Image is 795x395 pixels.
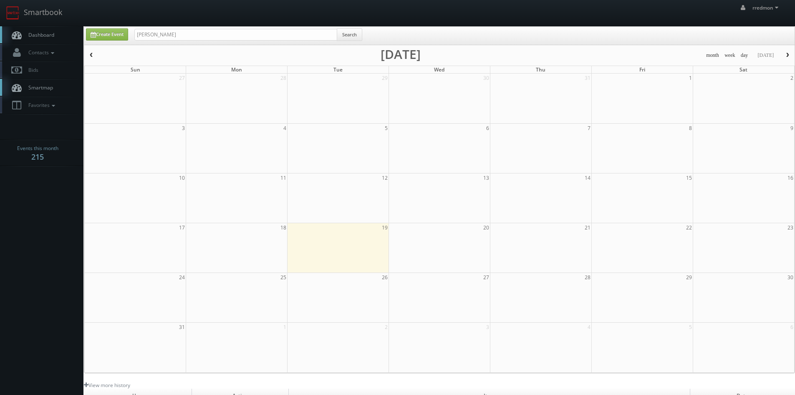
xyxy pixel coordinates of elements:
span: Sun [131,66,140,73]
span: Fri [639,66,645,73]
span: 29 [685,273,693,282]
span: 18 [280,223,287,232]
span: 28 [280,74,287,82]
span: 16 [787,173,794,182]
span: Mon [231,66,242,73]
span: 25 [280,273,287,282]
span: 28 [584,273,591,282]
span: 2 [384,323,389,331]
button: Search [337,28,362,41]
span: 6 [485,124,490,133]
span: Bids [24,66,38,74]
span: 19 [381,223,389,232]
span: 31 [584,74,591,82]
span: 26 [381,273,389,282]
a: Create Event [86,28,128,41]
img: smartbook-logo.png [6,6,20,20]
span: 30 [787,273,794,282]
span: 5 [688,323,693,331]
strong: 215 [31,152,44,162]
span: 3 [485,323,490,331]
span: 1 [283,323,287,331]
span: 4 [587,323,591,331]
span: 6 [790,323,794,331]
span: Contacts [24,49,56,56]
span: 23 [787,223,794,232]
span: 4 [283,124,287,133]
span: 22 [685,223,693,232]
span: 31 [178,323,186,331]
span: 29 [381,74,389,82]
button: day [738,50,751,61]
span: 10 [178,173,186,182]
span: 2 [790,74,794,82]
span: 24 [178,273,186,282]
button: week [722,50,738,61]
span: 14 [584,173,591,182]
span: Favorites [24,102,57,109]
span: 27 [178,74,186,82]
span: 15 [685,173,693,182]
span: 8 [688,124,693,133]
span: 7 [587,124,591,133]
span: 27 [482,273,490,282]
span: 13 [482,173,490,182]
span: 17 [178,223,186,232]
span: Tue [333,66,343,73]
span: 1 [688,74,693,82]
input: Search for Events [134,29,337,41]
span: Thu [536,66,545,73]
button: [DATE] [755,50,777,61]
a: View more history [84,382,130,389]
span: 12 [381,173,389,182]
span: 5 [384,124,389,133]
button: month [703,50,722,61]
span: 3 [181,124,186,133]
span: 11 [280,173,287,182]
h2: [DATE] [381,50,421,59]
span: 21 [584,223,591,232]
span: Dashboard [24,31,54,38]
span: rredmon [752,4,781,11]
span: 30 [482,74,490,82]
span: Sat [739,66,747,73]
span: Wed [434,66,444,73]
span: 20 [482,223,490,232]
span: 9 [790,124,794,133]
span: Smartmap [24,84,53,91]
span: Events this month [17,144,58,153]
